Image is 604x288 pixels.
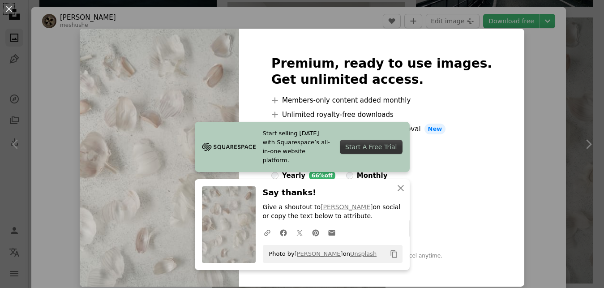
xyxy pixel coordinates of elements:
a: Share on Twitter [291,224,308,241]
a: Share on Pinterest [308,224,324,241]
a: Share over email [324,224,340,241]
a: Start selling [DATE] with Squarespace’s all-in-one website platform.Start A Free Trial [195,122,410,172]
li: Members-only content added monthly [271,95,492,106]
a: [PERSON_NAME] [321,203,373,211]
h3: Say thanks! [263,186,403,199]
img: file-1705255347840-230a6ab5bca9image [202,140,256,154]
a: Share on Facebook [275,224,291,241]
h2: Premium, ready to use images. Get unlimited access. [271,56,492,88]
span: Photo by on [265,247,377,261]
li: Unlimited royalty-free downloads [271,109,492,120]
a: [PERSON_NAME] [295,250,343,257]
p: Give a shoutout to on social or copy the text below to attribute. [263,203,403,221]
img: photo-1755377730387-59b2348c1029 [80,29,239,287]
button: Copy to clipboard [386,246,402,262]
span: New [424,124,446,134]
a: Unsplash [350,250,377,257]
span: Start selling [DATE] with Squarespace’s all-in-one website platform. [263,129,333,165]
div: Start A Free Trial [340,140,402,154]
